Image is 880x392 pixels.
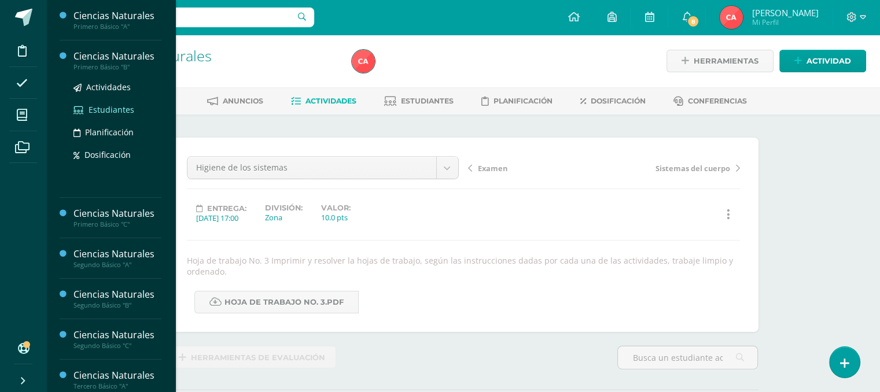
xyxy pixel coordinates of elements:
a: Dosificación [580,92,646,110]
a: Planificación [481,92,553,110]
div: Ciencias Naturales [73,247,161,261]
span: Conferencias [688,97,747,105]
a: Actividad [779,50,866,72]
span: Planificación [494,97,553,105]
label: División: [265,204,303,212]
img: 1595d55a01a9df92a2b7a1c66a1479be.png [720,6,743,29]
span: Mi Perfil [752,17,818,27]
a: Anuncios [207,92,263,110]
a: Herramientas [667,50,774,72]
a: Ciencias NaturalesSegundo Básico "C" [73,328,161,350]
div: Segundo Básico "A" [73,261,161,269]
span: Anuncios [223,97,263,105]
a: Planificación [73,125,161,139]
span: Planificación [85,127,134,138]
a: Ciencias NaturalesTercero Básico "A" [73,369,161,390]
div: Segundo Básico "B" [73,301,161,309]
span: Herramientas [694,50,759,72]
a: Actividades [73,80,161,94]
div: Primero Básico "A" [73,23,161,31]
span: Actividades [305,97,356,105]
a: Ciencias NaturalesSegundo Básico "B" [73,288,161,309]
label: Valor: [321,204,351,212]
div: Segundo Básico "C" [73,342,161,350]
span: Actividad [807,50,851,72]
span: Sistemas del cuerpo [656,163,730,173]
div: Hoja de trabajo No. 3 Imprimir y resolver la hojas de trabajo, según las instrucciones dadas por ... [182,255,745,277]
div: Ciencias Naturales [73,369,161,382]
a: Examen [468,162,604,173]
a: Ciencias NaturalesPrimero Básico "B" [73,50,161,71]
span: Estudiantes [89,104,134,115]
div: Ciencias Naturales [73,9,161,23]
div: Primero Básico "B" [73,63,161,71]
a: Ciencias NaturalesSegundo Básico "A" [73,247,161,269]
a: Conferencias [673,92,747,110]
h1: Ciencias Naturales [90,47,338,64]
a: Estudiantes [73,103,161,116]
div: Ciencias Naturales [73,288,161,301]
div: Primero Básico "C" [73,220,161,228]
a: Hoja de trabajo No. 3.pdf [194,291,359,313]
span: Herramientas de evaluación [191,347,325,368]
div: Ciencias Naturales [73,50,161,63]
div: 10.0 pts [321,212,351,223]
span: Entrega: [207,204,246,213]
div: Ciencias Naturales [73,328,161,342]
img: 1595d55a01a9df92a2b7a1c66a1479be.png [352,50,375,73]
span: Estudiantes [401,97,454,105]
div: [DATE] 17:00 [196,213,246,223]
input: Busca un estudiante aquí... [618,346,757,369]
span: Dosificación [591,97,646,105]
div: Tercero Básico "A" [73,382,161,390]
div: Zona [265,212,303,223]
span: 8 [687,15,699,28]
a: Dosificación [73,148,161,161]
a: Ciencias NaturalesPrimero Básico "A" [73,9,161,31]
a: Ciencias NaturalesPrimero Básico "C" [73,207,161,228]
span: [PERSON_NAME] [752,7,818,19]
a: Sistemas del cuerpo [604,162,740,173]
span: Actividades [86,82,131,93]
span: Examen [478,163,507,173]
div: Primero Básico 'C' [90,64,338,75]
span: Dosificación [84,149,131,160]
a: Estudiantes [384,92,454,110]
input: Busca un usuario... [54,8,314,27]
a: Actividades [291,92,356,110]
span: Higiene de los sistemas [196,157,428,179]
div: Ciencias Naturales [73,207,161,220]
a: Higiene de los sistemas [187,157,458,179]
